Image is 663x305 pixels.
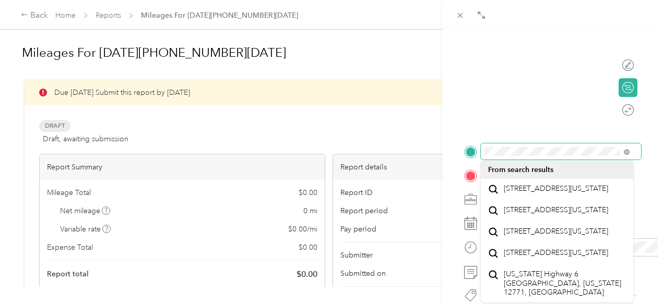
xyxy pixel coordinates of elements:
span: [US_STATE] Highway 6 [GEOGRAPHIC_DATA], [US_STATE] 12771, [GEOGRAPHIC_DATA] [504,270,625,297]
span: [STREET_ADDRESS][US_STATE] [504,184,608,193]
span: [STREET_ADDRESS][US_STATE] [504,205,608,215]
span: From search results [488,165,553,174]
iframe: Everlance-gr Chat Button Frame [605,247,663,305]
span: [STREET_ADDRESS][US_STATE] [504,248,608,258]
span: [STREET_ADDRESS][US_STATE] [504,227,608,236]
